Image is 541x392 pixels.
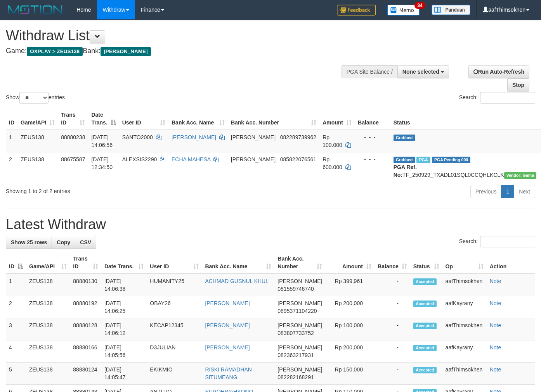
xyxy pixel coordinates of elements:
[6,363,26,385] td: 5
[413,300,437,307] span: Accepted
[6,252,26,274] th: ID: activate to sort column descending
[394,164,417,178] b: PGA Ref. No:
[17,130,58,152] td: ZEUS138
[6,340,26,363] td: 4
[397,65,449,78] button: None selected
[375,363,410,385] td: -
[414,2,425,9] span: 34
[501,185,514,198] a: 1
[147,252,202,274] th: User ID: activate to sort column ascending
[101,296,147,318] td: [DATE] 14:06:25
[277,322,322,328] span: [PERSON_NAME]
[6,108,17,130] th: ID
[6,318,26,340] td: 3
[470,185,501,198] a: Previous
[394,135,415,141] span: Grabbed
[6,236,52,249] a: Show 25 rows
[319,108,355,130] th: Amount: activate to sort column ascending
[387,5,420,16] img: Button%20Memo.svg
[26,274,70,296] td: ZEUS138
[52,236,75,249] a: Copy
[6,130,17,152] td: 1
[442,340,487,363] td: aafKayrany
[101,318,147,340] td: [DATE] 14:06:12
[487,252,535,274] th: Action
[61,156,85,162] span: 88675587
[202,252,274,274] th: Bank Acc. Name: activate to sort column ascending
[325,318,375,340] td: Rp 100,000
[480,92,535,104] input: Search:
[375,340,410,363] td: -
[91,134,113,148] span: [DATE] 14:06:56
[147,274,202,296] td: HUMANITY25
[459,236,535,247] label: Search:
[205,322,250,328] a: [PERSON_NAME]
[504,172,537,179] span: Vendor URL: https://trx31.1velocity.biz
[442,296,487,318] td: aafKayrany
[17,152,58,182] td: ZEUS138
[6,152,17,182] td: 2
[490,278,501,284] a: Note
[231,156,276,162] span: [PERSON_NAME]
[172,156,210,162] a: ECHA MAHESA
[101,274,147,296] td: [DATE] 14:06:38
[80,239,91,245] span: CSV
[375,252,410,274] th: Balance: activate to sort column ascending
[26,340,70,363] td: ZEUS138
[459,92,535,104] label: Search:
[6,274,26,296] td: 1
[277,308,317,314] span: Copy 0895371104220 to clipboard
[70,318,101,340] td: 88880128
[274,252,325,274] th: Bank Acc. Number: activate to sort column ascending
[277,300,322,306] span: [PERSON_NAME]
[375,296,410,318] td: -
[6,296,26,318] td: 2
[432,157,471,163] span: PGA Pending
[342,65,397,78] div: PGA Site Balance /
[323,134,342,148] span: Rp 100.000
[6,217,535,232] h1: Latest Withdraw
[147,363,202,385] td: EKIKMIO
[468,65,529,78] a: Run Auto-Refresh
[70,340,101,363] td: 88880166
[375,274,410,296] td: -
[277,374,314,380] span: Copy 082282168291 to clipboard
[57,239,70,245] span: Copy
[231,134,276,140] span: [PERSON_NAME]
[277,344,322,351] span: [PERSON_NAME]
[358,133,387,141] div: - - -
[61,134,85,140] span: 88880238
[390,108,540,130] th: Status
[6,184,220,195] div: Showing 1 to 2 of 2 entries
[58,108,88,130] th: Trans ID: activate to sort column ascending
[490,300,501,306] a: Note
[122,134,153,140] span: SANTO2000
[19,92,49,104] select: Showentries
[514,185,535,198] a: Next
[6,28,353,43] h1: Withdraw List
[277,352,314,358] span: Copy 082363217931 to clipboard
[375,318,410,340] td: -
[277,330,314,336] span: Copy 083807733752 to clipboard
[70,274,101,296] td: 88880130
[355,108,390,130] th: Balance
[325,252,375,274] th: Amount: activate to sort column ascending
[27,47,83,56] span: OXPLAY > ZEUS138
[442,252,487,274] th: Op: activate to sort column ascending
[26,363,70,385] td: ZEUS138
[325,296,375,318] td: Rp 200,000
[490,366,501,373] a: Note
[490,344,501,351] a: Note
[101,252,147,274] th: Date Trans.: activate to sort column ascending
[432,5,470,15] img: panduan.png
[6,47,353,55] h4: Game: Bank:
[172,134,216,140] a: [PERSON_NAME]
[413,278,437,285] span: Accepted
[101,340,147,363] td: [DATE] 14:05:56
[413,345,437,351] span: Accepted
[442,318,487,340] td: aafThimsokhen
[122,156,157,162] span: ALEXSIS2290
[325,340,375,363] td: Rp 200,000
[75,236,96,249] a: CSV
[91,156,113,170] span: [DATE] 12:34:50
